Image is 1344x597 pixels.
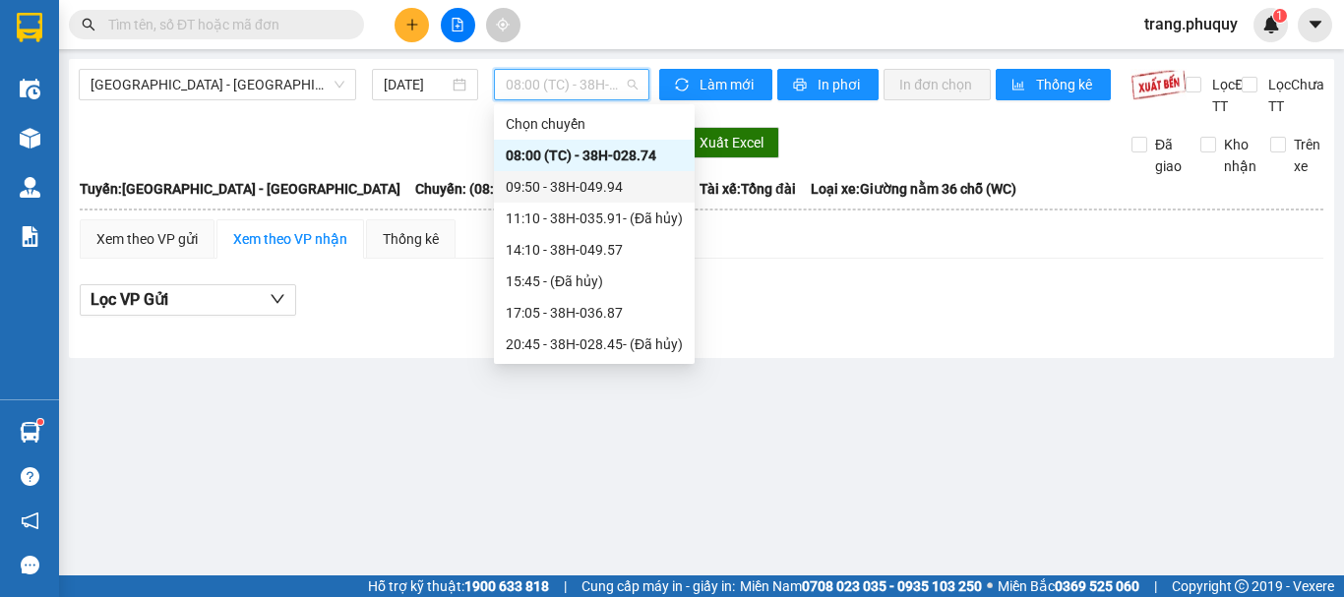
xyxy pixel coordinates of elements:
span: ⚪️ [987,582,993,590]
img: icon-new-feature [1262,16,1280,33]
div: 14:10 - 38H-049.57 [506,239,683,261]
div: Xem theo VP nhận [233,228,347,250]
span: Trên xe [1286,134,1328,177]
div: Chọn chuyến [506,113,683,135]
span: bar-chart [1011,78,1028,93]
img: warehouse-icon [20,177,40,198]
img: logo-vxr [17,13,42,42]
span: Cung cấp máy in - giấy in: [581,575,735,597]
button: downloadXuất Excel [662,127,779,158]
img: warehouse-icon [20,128,40,149]
span: Lọc VP Gửi [91,287,168,312]
span: search [82,18,95,31]
strong: 0369 525 060 [1055,578,1139,594]
span: notification [21,511,39,530]
span: Hỗ trợ kỹ thuật: [368,575,549,597]
span: Miền Bắc [998,575,1139,597]
button: bar-chartThống kê [996,69,1111,100]
span: Thống kê [1036,74,1095,95]
button: aim [486,8,520,42]
span: Đã giao [1147,134,1190,177]
div: Thống kê [383,228,439,250]
img: warehouse-icon [20,79,40,99]
input: 11/10/2025 [384,74,449,95]
img: solution-icon [20,226,40,247]
span: Làm mới [700,74,757,95]
div: Xem theo VP gửi [96,228,198,250]
span: trang.phuquy [1129,12,1253,36]
span: Lọc Chưa TT [1260,74,1327,117]
span: message [21,556,39,574]
div: 11:10 - 38H-035.91 - (Đã hủy) [506,208,683,229]
span: Tài xế: Tổng đài [700,178,796,200]
b: Tuyến: [GEOGRAPHIC_DATA] - [GEOGRAPHIC_DATA] [80,181,400,197]
span: copyright [1235,579,1249,593]
span: printer [793,78,810,93]
div: 20:45 - 38H-028.45 - (Đã hủy) [506,333,683,355]
strong: 1900 633 818 [464,578,549,594]
span: 1 [1276,9,1283,23]
button: printerIn phơi [777,69,879,100]
sup: 1 [1273,9,1287,23]
div: 17:05 - 38H-036.87 [506,302,683,324]
div: Chọn chuyến [494,108,695,140]
button: caret-down [1298,8,1332,42]
span: file-add [451,18,464,31]
span: sync [675,78,692,93]
span: Kho nhận [1216,134,1264,177]
img: warehouse-icon [20,422,40,443]
span: question-circle [21,467,39,486]
strong: 0708 023 035 - 0935 103 250 [802,578,982,594]
sup: 1 [37,419,43,425]
span: | [564,575,567,597]
button: syncLàm mới [659,69,772,100]
div: 08:00 (TC) - 38H-028.74 [506,145,683,166]
button: In đơn chọn [884,69,991,100]
span: Loại xe: Giường nằm 36 chỗ (WC) [811,178,1016,200]
span: down [270,291,285,307]
span: aim [496,18,510,31]
span: Miền Nam [740,575,982,597]
div: 15:45 - (Đã hủy) [506,270,683,292]
button: Lọc VP Gửi [80,284,296,316]
span: caret-down [1307,16,1324,33]
div: 09:50 - 38H-049.94 [506,176,683,198]
input: Tìm tên, số ĐT hoặc mã đơn [108,14,340,35]
span: In phơi [818,74,863,95]
button: file-add [441,8,475,42]
img: 9k= [1130,69,1187,100]
span: Hà Nội - Hà Tĩnh [91,70,344,99]
span: | [1154,575,1157,597]
span: Lọc Đã TT [1204,74,1255,117]
button: plus [395,8,429,42]
span: plus [405,18,419,31]
span: 08:00 (TC) - 38H-028.74 [506,70,638,99]
span: Chuyến: (08:00 [DATE]) [415,178,559,200]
